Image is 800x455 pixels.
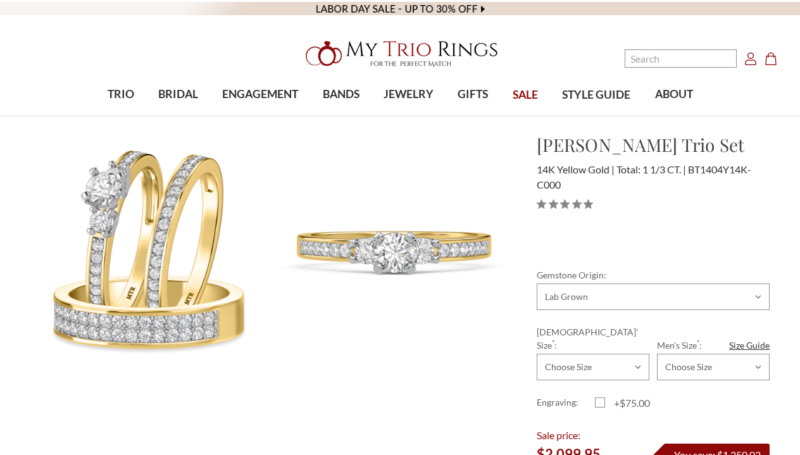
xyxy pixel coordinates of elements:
[403,115,415,116] button: submenu toggle
[232,34,568,74] a: My Trio Rings
[744,51,757,66] a: Account
[537,268,770,282] label: Gemstone Origin:
[466,115,479,116] button: submenu toggle
[158,86,198,103] span: BRIDAL
[537,429,580,441] span: Sale price:
[765,51,785,66] a: Cart with 0 items
[31,132,273,374] img: Photo of Marline 1 1/3 ct tw. Lab Grown Round Solitaire Trio Set 14K Yellow Gold [BT1404Y-C000]
[657,339,770,352] label: Men's Size :
[744,53,757,65] svg: Account
[616,163,686,175] span: Total: 1 1/3 CT.
[625,49,737,68] input: Search
[384,86,434,103] span: JEWELRY
[95,74,146,115] a: TRIO
[595,396,653,411] label: +$75.00
[562,87,630,103] span: STYLE GUIDE
[274,132,516,374] img: Photo of Marline 1 1/3 ct tw. Lab Grown Round Solitaire Trio Set 14K Yellow Gold [BT1404YE-C000]
[372,74,446,115] a: JEWELRY
[146,74,210,115] a: BRIDAL
[323,86,359,103] span: BANDS
[501,75,550,116] a: SALE
[115,115,127,116] button: submenu toggle
[210,74,310,115] a: ENGAGEMENT
[458,86,488,103] span: GIFTS
[537,325,649,352] label: [DEMOGRAPHIC_DATA]' Size :
[550,75,642,116] a: STYLE GUIDE
[310,74,371,115] a: BANDS
[108,86,134,103] span: TRIO
[299,34,501,74] img: My Trio Rings
[222,86,298,103] span: ENGAGEMENT
[254,115,266,116] button: submenu toggle
[537,132,770,158] h1: [PERSON_NAME] Trio Set
[446,74,500,115] a: GIFTS
[537,163,615,175] span: 14K Yellow Gold
[335,115,347,116] button: submenu toggle
[513,87,538,103] span: SALE
[172,115,184,116] button: submenu toggle
[729,339,770,352] a: Size Guide
[537,396,595,411] label: Engraving:
[765,53,777,65] svg: cart.cart_preview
